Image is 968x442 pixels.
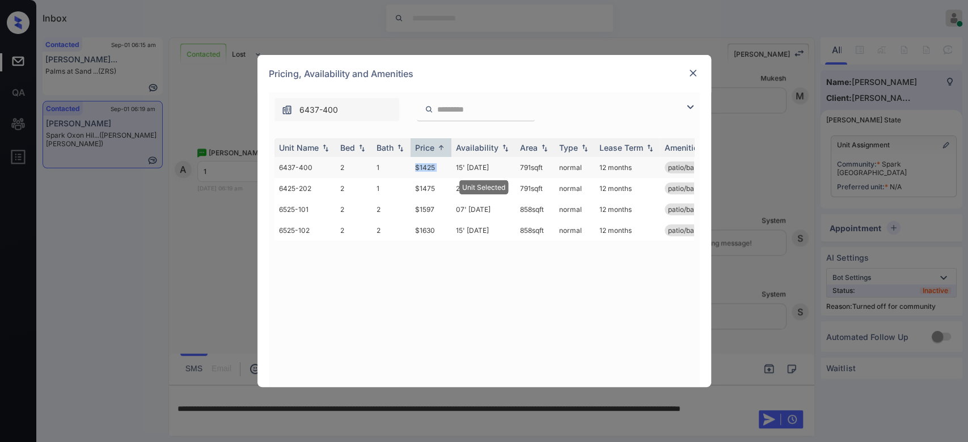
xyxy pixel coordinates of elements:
[336,220,372,241] td: 2
[356,144,367,152] img: sorting
[555,157,595,178] td: normal
[279,143,319,152] div: Unit Name
[559,143,578,152] div: Type
[340,143,355,152] div: Bed
[500,144,511,152] img: sorting
[274,220,336,241] td: 6525-102
[595,199,660,220] td: 12 months
[372,157,411,178] td: 1
[683,100,697,114] img: icon-zuma
[274,157,336,178] td: 6437-400
[411,157,451,178] td: $1425
[456,143,498,152] div: Availability
[274,199,336,220] td: 6525-101
[515,178,555,199] td: 791 sqft
[579,144,590,152] img: sorting
[377,143,394,152] div: Bath
[336,178,372,199] td: 2
[372,199,411,220] td: 2
[411,220,451,241] td: $1630
[599,143,643,152] div: Lease Term
[515,157,555,178] td: 791 sqft
[336,157,372,178] td: 2
[665,143,703,152] div: Amenities
[436,143,447,152] img: sorting
[451,199,515,220] td: 07' [DATE]
[451,157,515,178] td: 15' [DATE]
[668,184,712,193] span: patio/balcony
[411,178,451,199] td: $1475
[520,143,538,152] div: Area
[451,178,515,199] td: 27' [DATE]
[595,157,660,178] td: 12 months
[555,199,595,220] td: normal
[595,220,660,241] td: 12 months
[372,178,411,199] td: 1
[515,199,555,220] td: 858 sqft
[336,199,372,220] td: 2
[395,144,406,152] img: sorting
[555,178,595,199] td: normal
[668,226,712,235] span: patio/balcony
[687,67,699,79] img: close
[257,55,711,92] div: Pricing, Availability and Amenities
[515,220,555,241] td: 858 sqft
[320,144,331,152] img: sorting
[411,199,451,220] td: $1597
[372,220,411,241] td: 2
[281,104,293,116] img: icon-zuma
[415,143,434,152] div: Price
[299,104,338,116] span: 6437-400
[555,220,595,241] td: normal
[451,220,515,241] td: 15' [DATE]
[668,205,712,214] span: patio/balcony
[595,178,660,199] td: 12 months
[274,178,336,199] td: 6425-202
[668,163,712,172] span: patio/balcony
[644,144,656,152] img: sorting
[425,104,433,114] img: icon-zuma
[539,144,550,152] img: sorting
